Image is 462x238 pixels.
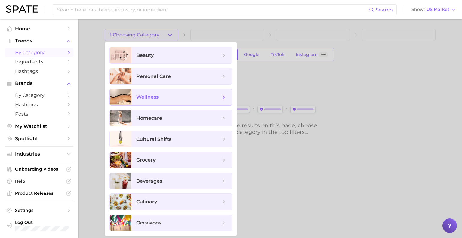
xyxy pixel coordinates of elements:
[5,66,73,76] a: Hashtags
[411,8,425,11] span: Show
[136,199,157,205] span: culinary
[136,52,154,58] span: beauty
[136,136,171,142] span: cultural shifts
[410,6,457,14] button: ShowUS Market
[15,136,63,141] span: Spotlight
[6,5,38,13] img: SPATE
[136,157,156,163] span: grocery
[5,122,73,131] a: My Watchlist
[15,178,63,184] span: Help
[5,79,73,88] button: Brands
[5,57,73,66] a: Ingredients
[136,178,162,184] span: beverages
[15,68,63,74] span: Hashtags
[15,102,63,107] span: Hashtags
[5,206,73,215] a: Settings
[5,189,73,198] a: Product Releases
[5,91,73,100] a: by Category
[5,36,73,45] button: Trends
[5,165,73,174] a: Onboarding Videos
[427,8,449,11] span: US Market
[15,190,63,196] span: Product Releases
[15,166,63,172] span: Onboarding Videos
[5,48,73,57] a: by Category
[57,5,369,15] input: Search here for a brand, industry, or ingredient
[105,42,237,236] ul: 1.Choosing Category
[15,220,69,225] span: Log Out
[15,92,63,98] span: by Category
[15,38,63,44] span: Trends
[5,109,73,119] a: Posts
[376,7,393,13] span: Search
[5,218,73,233] a: Log out. Currently logged in with e-mail pquiroz@maryruths.com.
[15,59,63,65] span: Ingredients
[15,81,63,86] span: Brands
[15,111,63,117] span: Posts
[15,208,63,213] span: Settings
[136,73,171,79] span: personal care
[15,26,63,32] span: Home
[5,100,73,109] a: Hashtags
[136,220,161,226] span: occasions
[5,24,73,33] a: Home
[15,151,63,157] span: Industries
[5,134,73,143] a: Spotlight
[5,177,73,186] a: Help
[15,123,63,129] span: My Watchlist
[136,115,162,121] span: homecare
[5,150,73,159] button: Industries
[15,50,63,55] span: by Category
[136,94,159,100] span: wellness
